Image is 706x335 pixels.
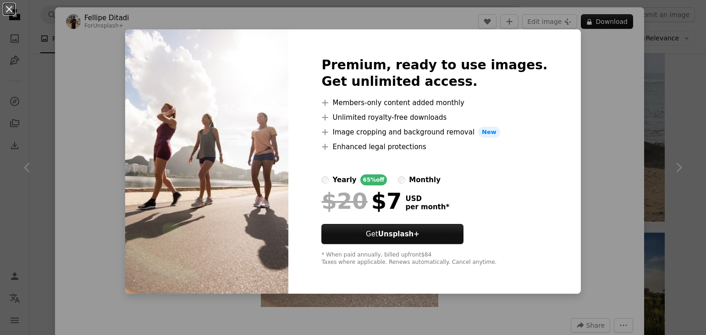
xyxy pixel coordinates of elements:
[321,127,547,138] li: Image cropping and background removal
[398,176,405,184] input: monthly
[405,195,449,203] span: USD
[321,176,329,184] input: yearly65%off
[321,189,367,213] span: $20
[321,224,463,244] button: GetUnsplash+
[332,174,356,185] div: yearly
[321,189,402,213] div: $7
[321,57,547,90] h2: Premium, ready to use images. Get unlimited access.
[321,97,547,108] li: Members-only content added monthly
[125,29,288,294] img: premium_photo-1679938885820-33da8be2acb2
[405,203,449,211] span: per month *
[321,251,547,266] div: * When paid annually, billed upfront $84 Taxes where applicable. Renews automatically. Cancel any...
[478,127,500,138] span: New
[360,174,387,185] div: 65% off
[321,112,547,123] li: Unlimited royalty-free downloads
[378,230,419,238] strong: Unsplash+
[409,174,441,185] div: monthly
[321,141,547,152] li: Enhanced legal protections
